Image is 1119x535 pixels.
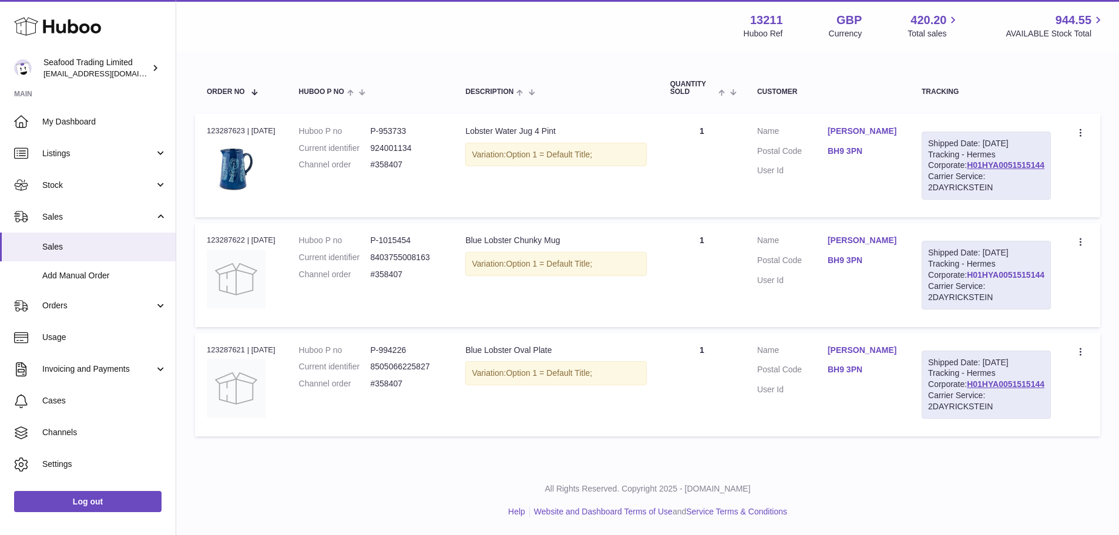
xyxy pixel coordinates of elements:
[207,345,275,355] div: 123287621 | [DATE]
[967,270,1044,280] a: H01HYA0051515144
[42,241,167,253] span: Sales
[14,59,32,77] img: internalAdmin-13211@internal.huboo.com
[299,126,371,137] dt: Huboo P no
[757,345,828,359] dt: Name
[530,506,787,517] li: and
[658,223,745,327] td: 1
[967,160,1044,170] a: H01HYA0051515144
[908,12,960,39] a: 420.20 Total sales
[370,269,442,280] dd: #358407
[465,252,646,276] div: Variation:
[506,150,592,159] span: Option 1 = Default Title;
[207,88,245,96] span: Order No
[465,143,646,167] div: Variation:
[186,483,1110,494] p: All Rights Reserved. Copyright 2025 - [DOMAIN_NAME]
[828,235,898,246] a: [PERSON_NAME]
[299,235,371,246] dt: Huboo P no
[299,252,371,263] dt: Current identifier
[1006,28,1105,39] span: AVAILABLE Stock Total
[658,333,745,436] td: 1
[207,126,275,136] div: 123287623 | [DATE]
[750,12,783,28] strong: 13211
[922,351,1051,419] div: Tracking - Hermes Corporate:
[465,235,646,246] div: Blue Lobster Chunky Mug
[744,28,783,39] div: Huboo Ref
[534,507,673,516] a: Website and Dashboard Terms of Use
[207,359,266,418] img: no-photo.jpg
[370,235,442,246] dd: P-1015454
[42,427,167,438] span: Channels
[1056,12,1091,28] span: 944.55
[922,132,1051,200] div: Tracking - Hermes Corporate:
[299,88,344,96] span: Huboo P no
[42,270,167,281] span: Add Manual Order
[928,138,1044,149] div: Shipped Date: [DATE]
[828,255,898,266] a: BH9 3PN
[299,345,371,356] dt: Huboo P no
[43,57,149,79] div: Seafood Trading Limited
[757,88,898,96] div: Customer
[207,140,266,198] img: Rick-Stein-Lobster-Jug-Large.jpg
[370,378,442,389] dd: #358407
[42,459,167,470] span: Settings
[370,361,442,372] dd: 8505066225827
[506,368,592,378] span: Option 1 = Default Title;
[658,114,745,217] td: 1
[757,275,828,286] dt: User Id
[207,250,266,308] img: no-photo.jpg
[207,235,275,245] div: 123287622 | [DATE]
[370,159,442,170] dd: #358407
[465,345,646,356] div: Blue Lobster Oval Plate
[299,159,371,170] dt: Channel order
[370,345,442,356] dd: P-994226
[506,259,592,268] span: Option 1 = Default Title;
[299,361,371,372] dt: Current identifier
[757,384,828,395] dt: User Id
[42,116,167,127] span: My Dashboard
[465,126,646,137] div: Lobster Water Jug 4 Pint
[43,69,173,78] span: [EMAIL_ADDRESS][DOMAIN_NAME]
[757,235,828,249] dt: Name
[42,332,167,343] span: Usage
[829,28,862,39] div: Currency
[42,300,154,311] span: Orders
[370,143,442,154] dd: 924001134
[299,143,371,154] dt: Current identifier
[1006,12,1105,39] a: 944.55 AVAILABLE Stock Total
[757,126,828,140] dt: Name
[922,88,1051,96] div: Tracking
[508,507,525,516] a: Help
[42,395,167,406] span: Cases
[757,146,828,160] dt: Postal Code
[757,165,828,176] dt: User Id
[370,252,442,263] dd: 8403755008163
[42,211,154,223] span: Sales
[910,12,946,28] span: 420.20
[828,146,898,157] a: BH9 3PN
[299,378,371,389] dt: Channel order
[757,255,828,269] dt: Postal Code
[928,247,1044,258] div: Shipped Date: [DATE]
[370,126,442,137] dd: P-953733
[14,491,162,512] a: Log out
[42,180,154,191] span: Stock
[828,126,898,137] a: [PERSON_NAME]
[828,364,898,375] a: BH9 3PN
[465,88,513,96] span: Description
[757,364,828,378] dt: Postal Code
[828,345,898,356] a: [PERSON_NAME]
[299,269,371,280] dt: Channel order
[908,28,960,39] span: Total sales
[465,361,646,385] div: Variation:
[686,507,787,516] a: Service Terms & Conditions
[922,241,1051,309] div: Tracking - Hermes Corporate:
[928,357,1044,368] div: Shipped Date: [DATE]
[928,281,1044,303] div: Carrier Service: 2DAYRICKSTEIN
[928,171,1044,193] div: Carrier Service: 2DAYRICKSTEIN
[928,390,1044,412] div: Carrier Service: 2DAYRICKSTEIN
[967,379,1044,389] a: H01HYA0051515144
[670,80,715,96] span: Quantity Sold
[836,12,862,28] strong: GBP
[42,148,154,159] span: Listings
[42,364,154,375] span: Invoicing and Payments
